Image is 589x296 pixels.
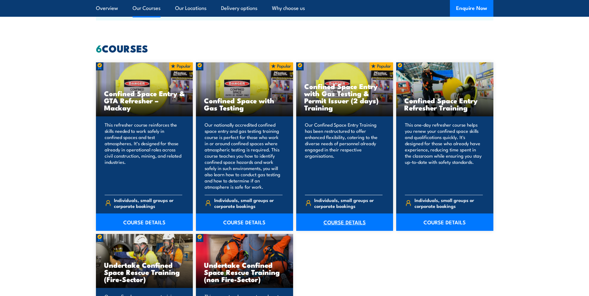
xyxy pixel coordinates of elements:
[214,197,283,209] span: Individuals, small groups or corporate bookings
[304,83,385,111] h3: Confined Space Entry with Gas Testing & Permit Issuer (2 days) Training
[105,122,183,190] p: This refresher course reinforces the skills needed to work safely in confined spaces and test atm...
[296,213,393,231] a: COURSE DETAILS
[405,122,483,190] p: This one-day refresher course helps you renew your confined space skills and qualifications quick...
[314,197,383,209] span: Individuals, small groups or corporate bookings
[204,261,285,283] h3: Undertake Confined Space Rescue Training (non Fire-Sector)
[96,40,102,56] strong: 6
[404,97,485,111] h3: Confined Space Entry Refresher Training
[415,197,483,209] span: Individuals, small groups or corporate bookings
[96,213,193,231] a: COURSE DETAILS
[196,213,293,231] a: COURSE DETAILS
[104,261,185,283] h3: Undertake Confined Space Rescue Training (Fire-Sector)
[204,97,285,111] h3: Confined Space with Gas Testing
[104,90,185,111] h3: Confined Space Entry & GTA Refresher – Mackay
[205,122,283,190] p: Our nationally accredited confined space entry and gas testing training course is perfect for tho...
[114,197,182,209] span: Individuals, small groups or corporate bookings
[96,44,493,52] h2: COURSES
[396,213,493,231] a: COURSE DETAILS
[305,122,383,190] p: Our Confined Space Entry Training has been restructured to offer enhanced flexibility, catering t...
